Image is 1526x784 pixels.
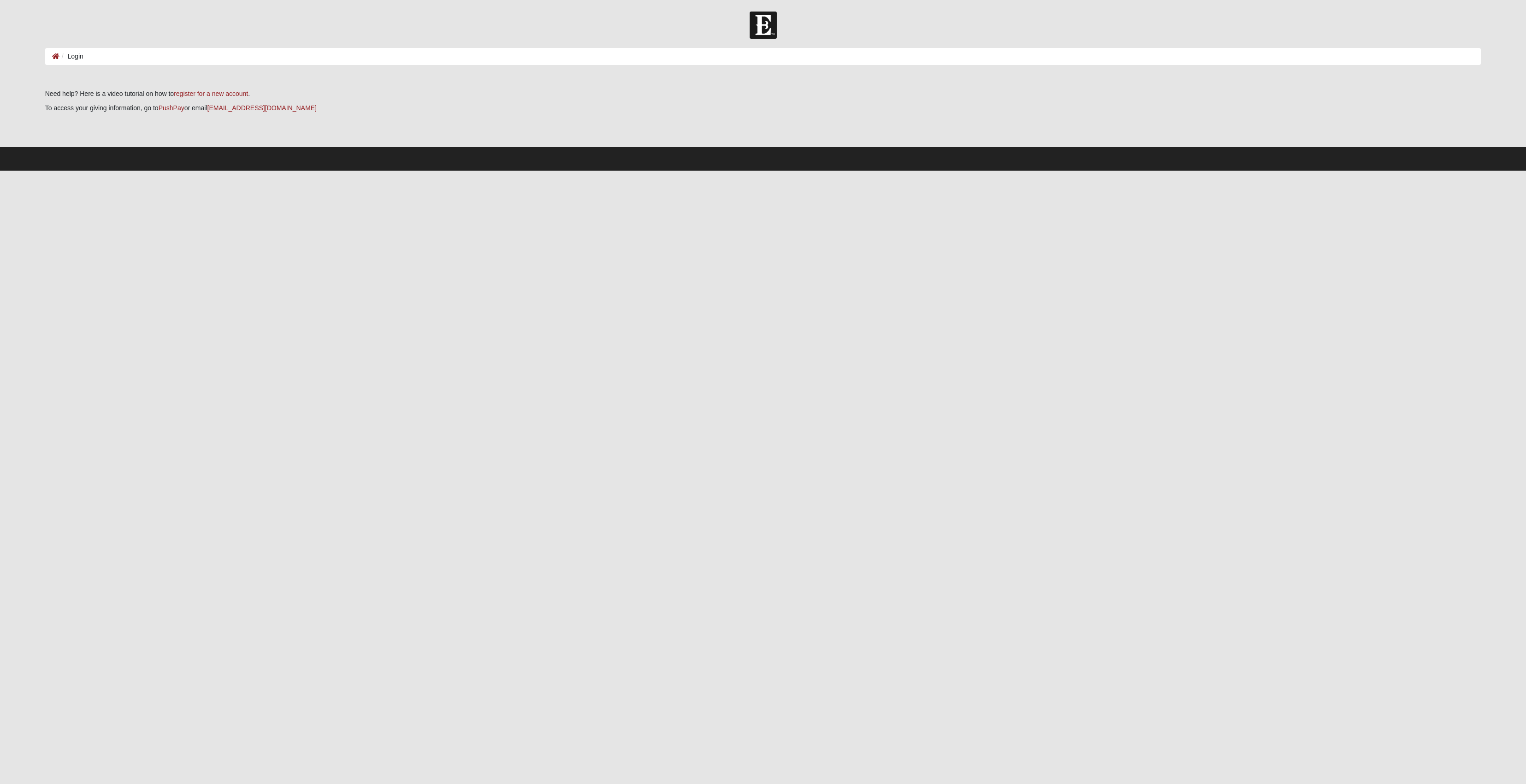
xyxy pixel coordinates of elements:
[159,104,184,112] a: PushPay
[45,103,1481,113] p: To access your giving information, go to or email
[45,89,1481,99] p: Need help? Here is a video tutorial on how to .
[207,104,317,112] a: [EMAIL_ADDRESS][DOMAIN_NAME]
[750,12,777,39] img: Church of Eleven22 Logo
[174,90,248,97] a: register for a new account
[59,52,83,61] li: Login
